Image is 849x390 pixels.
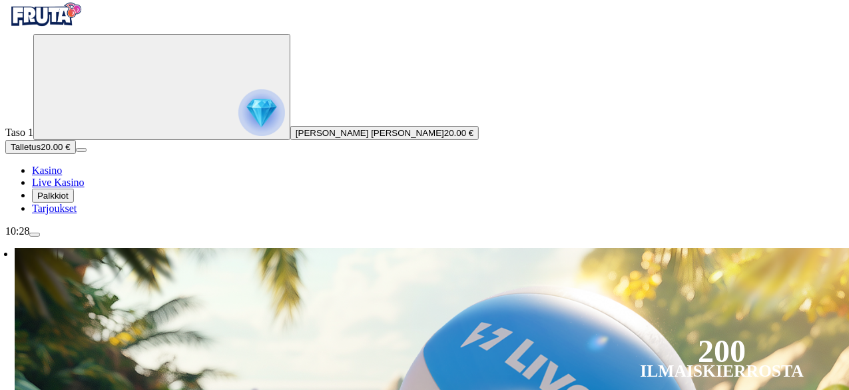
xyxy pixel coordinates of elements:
[238,89,285,136] img: reward progress
[5,225,29,237] span: 10:28
[33,34,290,140] button: reward progress
[444,128,473,138] span: 20.00 €
[641,363,804,379] div: Ilmaiskierrosta
[5,140,76,154] button: Talletusplus icon20.00 €
[32,165,62,176] a: diamond iconKasino
[5,22,85,33] a: Fruta
[5,127,33,138] span: Taso 1
[32,203,77,214] span: Tarjoukset
[296,128,444,138] span: [PERSON_NAME] [PERSON_NAME]
[11,142,41,152] span: Talletus
[698,343,746,359] div: 200
[41,142,70,152] span: 20.00 €
[290,126,479,140] button: [PERSON_NAME] [PERSON_NAME]20.00 €
[29,233,40,237] button: menu
[32,177,85,188] span: Live Kasino
[32,177,85,188] a: poker-chip iconLive Kasino
[32,203,77,214] a: gift-inverted iconTarjoukset
[32,189,74,203] button: reward iconPalkkiot
[32,165,62,176] span: Kasino
[76,148,87,152] button: menu
[37,191,69,201] span: Palkkiot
